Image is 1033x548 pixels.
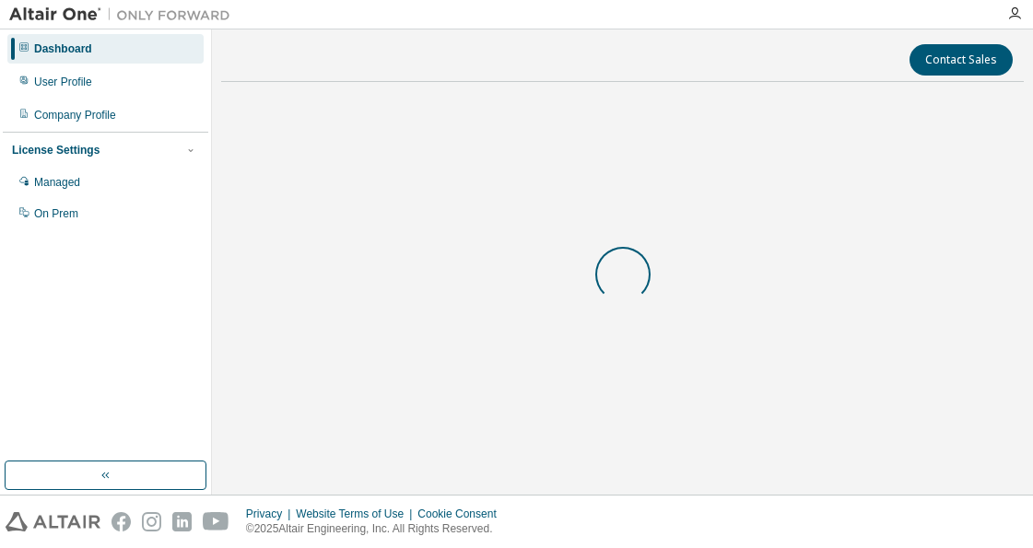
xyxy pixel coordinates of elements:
img: Altair One [9,6,240,24]
img: youtube.svg [203,512,229,531]
div: Privacy [246,507,296,521]
div: Managed [34,175,80,190]
p: © 2025 Altair Engineering, Inc. All Rights Reserved. [246,521,508,537]
div: Company Profile [34,108,116,122]
div: License Settings [12,143,100,157]
div: Website Terms of Use [296,507,417,521]
div: User Profile [34,75,92,89]
img: linkedin.svg [172,512,192,531]
img: altair_logo.svg [6,512,100,531]
img: facebook.svg [112,512,131,531]
img: instagram.svg [142,512,161,531]
div: Dashboard [34,41,92,56]
div: Cookie Consent [417,507,507,521]
div: On Prem [34,206,78,221]
button: Contact Sales [910,44,1013,76]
